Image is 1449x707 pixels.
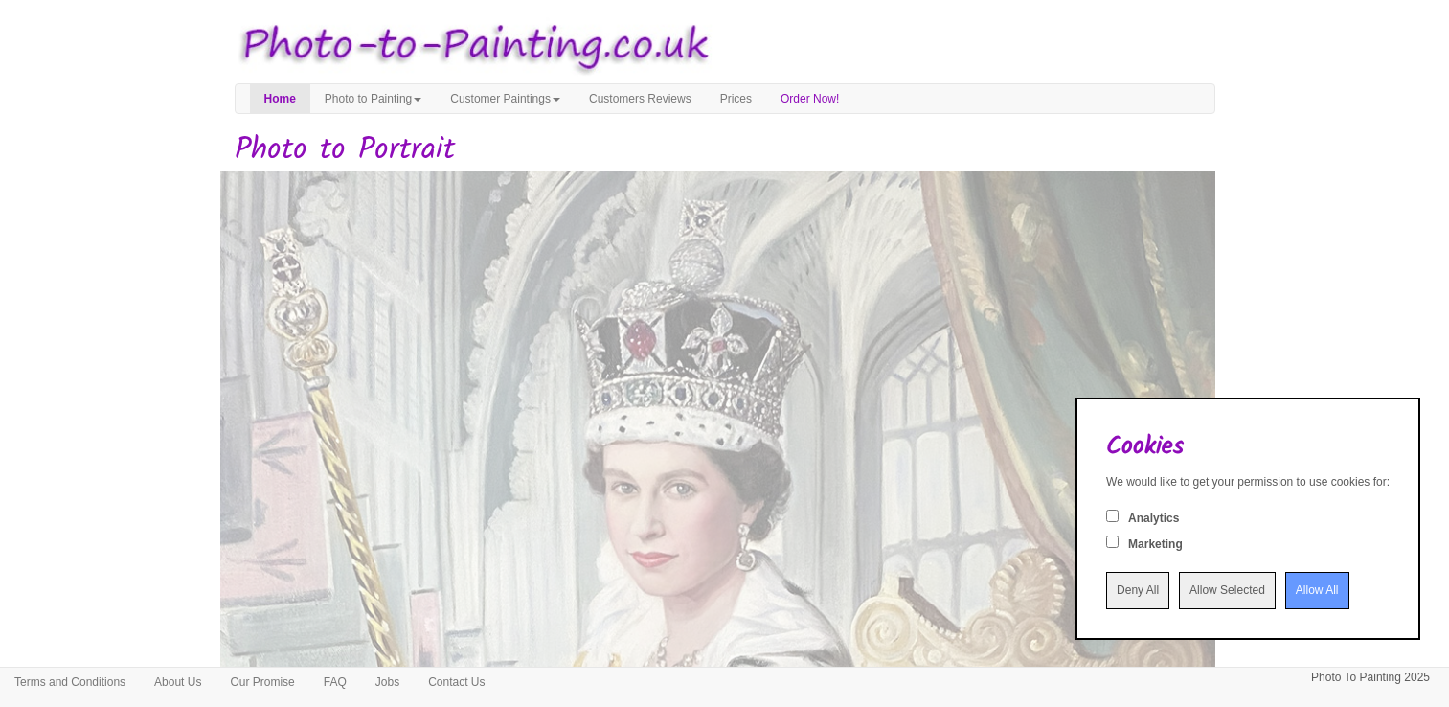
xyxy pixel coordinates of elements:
a: Photo to Painting [310,84,436,113]
a: Customer Paintings [436,84,575,113]
label: Marketing [1128,536,1183,553]
label: Analytics [1128,511,1179,527]
a: Customers Reviews [575,84,706,113]
input: Allow All [1285,572,1349,609]
img: Photo to Painting [225,10,715,83]
a: Prices [706,84,766,113]
input: Deny All [1106,572,1169,609]
h1: Photo to Portrait [235,133,1215,167]
h2: Cookies [1106,433,1390,461]
a: Order Now! [766,84,853,113]
a: About Us [140,668,215,696]
a: Contact Us [414,668,499,696]
input: Allow Selected [1179,572,1276,609]
p: Photo To Painting 2025 [1311,668,1430,688]
a: FAQ [309,668,361,696]
a: Jobs [361,668,414,696]
a: Our Promise [215,668,308,696]
div: We would like to get your permission to use cookies for: [1106,474,1390,490]
a: Home [250,84,310,113]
